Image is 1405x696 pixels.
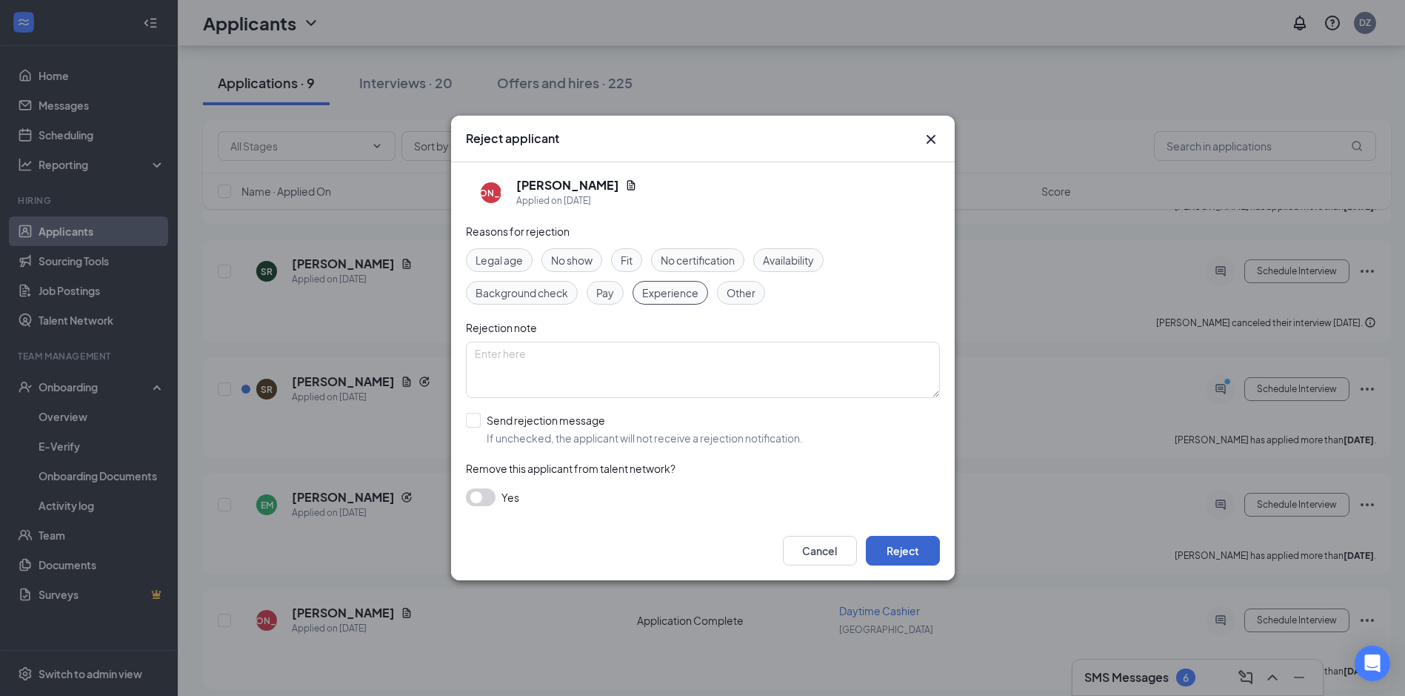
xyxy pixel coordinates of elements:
[501,488,519,506] span: Yes
[466,321,537,334] span: Rejection note
[475,285,568,301] span: Background check
[516,193,637,208] div: Applied on [DATE]
[866,536,940,566] button: Reject
[621,252,633,268] span: Fit
[727,285,755,301] span: Other
[783,536,857,566] button: Cancel
[516,177,619,193] h5: [PERSON_NAME]
[596,285,614,301] span: Pay
[922,130,940,148] svg: Cross
[551,252,593,268] span: No show
[625,179,637,191] svg: Document
[466,130,559,147] h3: Reject applicant
[1355,646,1390,681] div: Open Intercom Messenger
[642,285,698,301] span: Experience
[661,252,735,268] span: No certification
[475,252,523,268] span: Legal age
[763,252,814,268] span: Availability
[466,225,570,238] span: Reasons for rejection
[453,187,529,199] div: [PERSON_NAME]
[466,462,675,475] span: Remove this applicant from talent network?
[922,130,940,148] button: Close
